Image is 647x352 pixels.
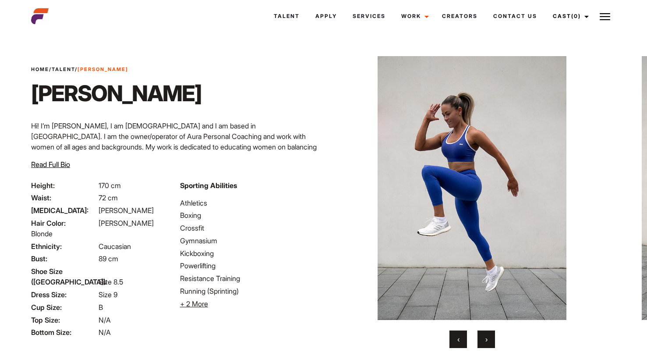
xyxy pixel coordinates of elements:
span: 89 cm [99,254,118,263]
li: Kickboxing [180,248,318,259]
span: Read Full Bio [31,160,70,169]
span: N/A [99,316,111,324]
span: B [99,303,103,312]
strong: [PERSON_NAME] [78,66,128,72]
a: Creators [434,4,485,28]
img: cropped-aefm-brand-fav-22-square.png [31,7,49,25]
a: Work [393,4,434,28]
li: Boxing [180,210,318,220]
img: Laura24 1 [344,56,600,320]
span: Shoe Size ([GEOGRAPHIC_DATA]): [31,266,97,287]
li: Resistance Training [180,273,318,284]
h1: [PERSON_NAME] [31,80,202,107]
span: Top Size: [31,315,97,325]
span: Bottom Size: [31,327,97,338]
a: Talent [266,4,308,28]
a: Apply [308,4,345,28]
li: Running (Sprinting) [180,286,318,296]
li: Gymnasium [180,235,318,246]
span: Height: [31,180,97,191]
span: Dress Size: [31,289,97,300]
button: Read Full Bio [31,159,70,170]
span: Bust: [31,253,97,264]
span: 170 cm [99,181,121,190]
span: [PERSON_NAME] [99,206,154,215]
strong: Sporting Abilities [180,181,237,190]
p: Hi! I’m [PERSON_NAME], I am [DEMOGRAPHIC_DATA] and I am based in [GEOGRAPHIC_DATA]. I am the owne... [31,121,318,247]
a: Talent [52,66,75,72]
span: Previous [457,335,460,344]
a: Contact Us [485,4,545,28]
a: Home [31,66,49,72]
span: [MEDICAL_DATA]: [31,205,97,216]
span: Caucasian [99,242,131,251]
li: Crossfit [180,223,318,233]
span: (0) [571,13,581,19]
span: Next [485,335,488,344]
span: Cup Size: [31,302,97,313]
span: 72 cm [99,193,118,202]
span: Size 8.5 [99,277,123,286]
span: Ethnicity: [31,241,97,252]
span: [PERSON_NAME] Blonde [31,219,154,238]
span: N/A [99,328,111,337]
span: Hair Color: [31,218,97,228]
li: Powerlifting [180,260,318,271]
span: Size 9 [99,290,117,299]
a: Cast(0) [545,4,594,28]
li: Athletics [180,198,318,208]
span: / / [31,66,128,73]
span: Waist: [31,192,97,203]
span: + 2 More [180,299,208,308]
a: Services [345,4,393,28]
img: Burger icon [600,11,610,22]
